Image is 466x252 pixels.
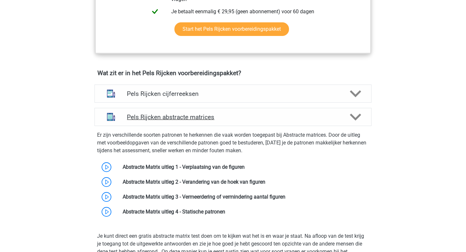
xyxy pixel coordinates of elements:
[97,131,369,155] p: Er zijn verschillende soorten patronen te herkennen die vaak worden toegepast bij Abstracte matri...
[103,85,119,102] img: cijferreeksen
[118,178,371,186] div: Abstracte Matrix uitleg 2 - Verandering van de hoek van figuren
[127,113,339,121] h4: Pels Rijcken abstracte matrices
[118,193,371,201] div: Abstracte Matrix uitleg 3 - Vermeerdering of vermindering aantal figuren
[97,69,369,77] h4: Wat zit er in het Pels Rijcken voorbereidingspakket?
[174,22,289,36] a: Start het Pels Rijcken voorbereidingspakket
[103,109,119,125] img: abstracte matrices
[92,85,374,103] a: cijferreeksen Pels Rijcken cijferreeksen
[118,208,371,216] div: Abstracte Matrix uitleg 4 - Statische patronen
[127,90,339,97] h4: Pels Rijcken cijferreeksen
[118,163,371,171] div: Abstracte Matrix uitleg 1 - Verplaatsing van de figuren
[92,108,374,126] a: abstracte matrices Pels Rijcken abstracte matrices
